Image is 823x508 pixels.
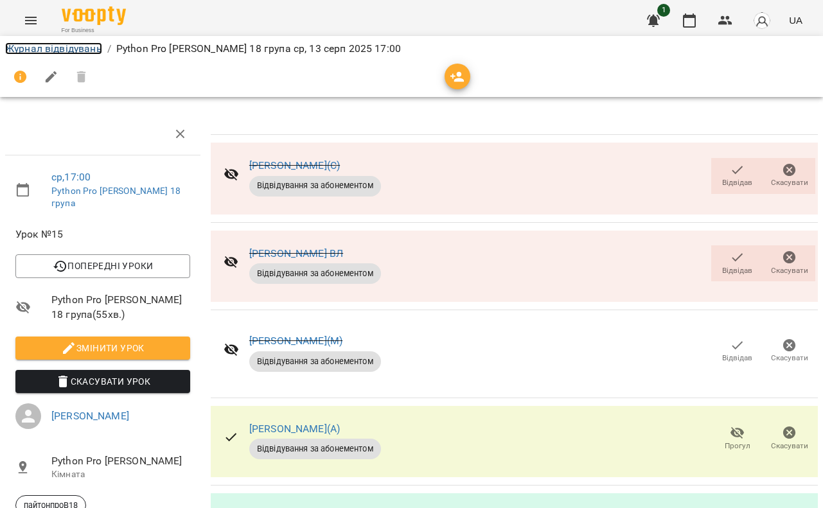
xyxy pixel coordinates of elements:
button: UA [784,8,808,32]
a: [PERSON_NAME](А) [249,423,340,435]
span: Python Pro [PERSON_NAME] [51,453,190,469]
img: avatar_s.png [753,12,771,30]
a: [PERSON_NAME] [51,410,129,422]
span: Прогул [725,441,750,451]
button: Прогул [711,421,763,457]
button: Скасувати Урок [15,370,190,393]
a: ср , 17:00 [51,171,91,183]
span: Python Pro [PERSON_NAME] 18 група ( 55 хв. ) [51,292,190,322]
span: Відвідування за абонементом [249,180,381,191]
button: Відвідав [711,333,763,369]
span: UA [789,13,802,27]
button: Menu [15,5,46,36]
button: Відвідав [711,158,763,194]
button: Скасувати [763,158,815,194]
span: Відвідування за абонементом [249,443,381,455]
span: Скасувати [771,441,808,451]
button: Змінити урок [15,337,190,360]
button: Скасувати [763,245,815,281]
span: Відвідав [722,177,752,188]
p: Python Pro [PERSON_NAME] 18 група ср, 13 серп 2025 17:00 [116,41,401,57]
span: Скасувати [771,177,808,188]
a: [PERSON_NAME] ВЛ [249,247,343,259]
nav: breadcrumb [5,41,818,57]
span: 1 [657,4,670,17]
span: Скасувати [771,353,808,363]
span: Скасувати [771,265,808,276]
a: Журнал відвідувань [5,42,102,55]
button: Попередні уроки [15,254,190,277]
span: Відвідування за абонементом [249,356,381,367]
span: Попередні уроки [26,258,180,274]
button: Скасувати [763,421,815,457]
img: Voopty Logo [62,6,126,25]
li: / [107,41,111,57]
span: Відвідування за абонементом [249,268,381,279]
button: Відвідав [711,245,763,281]
span: Відвідав [722,265,752,276]
span: Скасувати Урок [26,374,180,389]
span: Відвідав [722,353,752,363]
a: Python Pro [PERSON_NAME] 18 група [51,186,181,209]
span: Змінити урок [26,340,180,356]
span: For Business [62,26,126,35]
span: Урок №15 [15,227,190,242]
button: Скасувати [763,333,815,369]
a: [PERSON_NAME](М) [249,335,342,347]
p: Кімната [51,468,190,481]
a: [PERSON_NAME](С) [249,159,340,171]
